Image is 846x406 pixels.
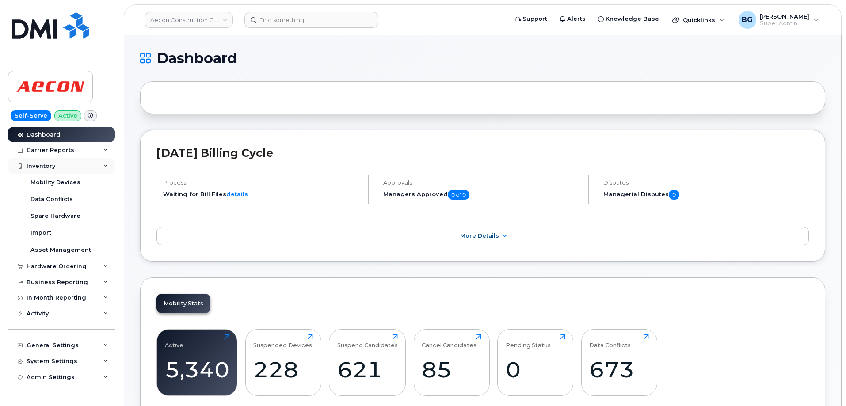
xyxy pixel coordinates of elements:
[337,334,398,349] div: Suspend Candidates
[165,334,183,349] div: Active
[337,334,398,391] a: Suspend Candidates621
[253,334,312,349] div: Suspended Devices
[156,146,809,159] h2: [DATE] Billing Cycle
[163,179,361,186] h4: Process
[669,190,679,200] span: 0
[383,190,581,200] h5: Managers Approved
[460,232,499,239] span: More Details
[603,179,809,186] h4: Disputes
[226,190,248,197] a: details
[163,190,361,198] li: Waiting for Bill Files
[589,357,649,383] div: 673
[253,357,313,383] div: 228
[603,190,809,200] h5: Managerial Disputes
[422,334,481,391] a: Cancel Candidates85
[589,334,631,349] div: Data Conflicts
[506,357,565,383] div: 0
[506,334,565,391] a: Pending Status0
[422,357,481,383] div: 85
[383,179,581,186] h4: Approvals
[253,334,313,391] a: Suspended Devices228
[589,334,649,391] a: Data Conflicts673
[157,52,237,65] span: Dashboard
[165,357,229,383] div: 5,340
[422,334,476,349] div: Cancel Candidates
[337,357,398,383] div: 621
[506,334,551,349] div: Pending Status
[448,190,469,200] span: 0 of 0
[165,334,229,391] a: Active5,340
